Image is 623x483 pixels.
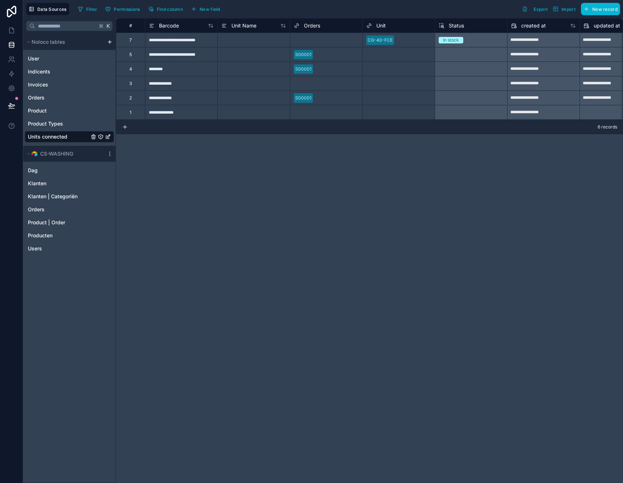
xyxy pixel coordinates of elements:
span: New field [200,7,220,12]
span: 6 records [598,124,617,130]
a: Permissions [103,4,145,14]
button: New field [188,4,223,14]
div: CG-40-FCE [368,37,393,43]
div: 7 [129,37,132,43]
span: Orders [304,22,320,29]
span: Unit Name [231,22,256,29]
a: New record [578,3,620,15]
div: S00001 [295,51,311,58]
span: Export [534,7,548,12]
span: Permissions [114,7,140,12]
div: 5 [129,52,132,58]
div: 4 [129,66,132,72]
span: Find column [157,7,183,12]
button: Filter [75,4,100,14]
button: Import [550,3,578,15]
div: 1 [130,110,131,115]
span: K [106,24,111,29]
div: # [122,23,139,28]
div: 3 [129,81,132,86]
span: Status [449,22,464,29]
button: Export [519,3,550,15]
div: S00001 [295,95,311,101]
span: Import [561,7,576,12]
div: S00001 [295,66,311,72]
span: Unit [376,22,386,29]
span: Barcode [159,22,179,29]
button: Permissions [103,4,142,14]
button: Find column [146,4,185,14]
button: Data Sources [26,3,69,15]
button: New record [581,3,620,15]
div: 2 [129,95,132,101]
span: New record [592,7,618,12]
span: updated at [594,22,620,29]
span: Data Sources [37,7,67,12]
span: Filter [86,7,97,12]
span: created at [521,22,546,29]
